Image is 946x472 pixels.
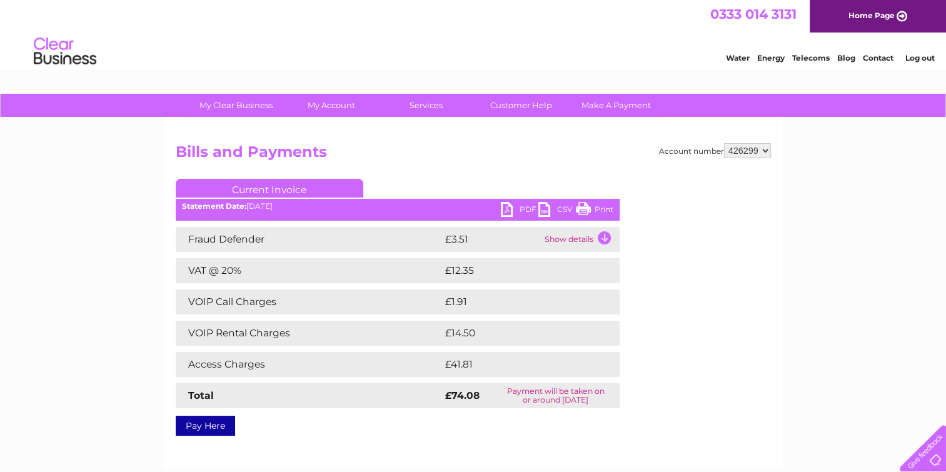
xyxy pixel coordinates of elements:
[176,289,442,314] td: VOIP Call Charges
[442,227,541,252] td: £3.51
[905,53,934,63] a: Log out
[576,202,613,220] a: Print
[501,202,538,220] a: PDF
[176,179,363,198] a: Current Invoice
[188,389,214,401] strong: Total
[442,258,593,283] td: £12.35
[176,227,442,252] td: Fraud Defender
[33,33,97,71] img: logo.png
[565,94,668,117] a: Make A Payment
[184,94,288,117] a: My Clear Business
[837,53,855,63] a: Blog
[491,383,619,408] td: Payment will be taken on or around [DATE]
[792,53,830,63] a: Telecoms
[445,389,480,401] strong: £74.08
[538,202,576,220] a: CSV
[442,321,593,346] td: £14.50
[176,258,442,283] td: VAT @ 20%
[279,94,383,117] a: My Account
[178,7,769,61] div: Clear Business is a trading name of Verastar Limited (registered in [GEOGRAPHIC_DATA] No. 3667643...
[375,94,478,117] a: Services
[863,53,893,63] a: Contact
[541,227,620,252] td: Show details
[442,289,587,314] td: £1.91
[182,201,246,211] b: Statement Date:
[757,53,785,63] a: Energy
[176,321,442,346] td: VOIP Rental Charges
[659,143,771,158] div: Account number
[176,416,235,436] a: Pay Here
[442,352,592,377] td: £41.81
[710,6,797,22] a: 0333 014 3131
[176,202,620,211] div: [DATE]
[726,53,750,63] a: Water
[176,143,771,167] h2: Bills and Payments
[176,352,442,377] td: Access Charges
[470,94,573,117] a: Customer Help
